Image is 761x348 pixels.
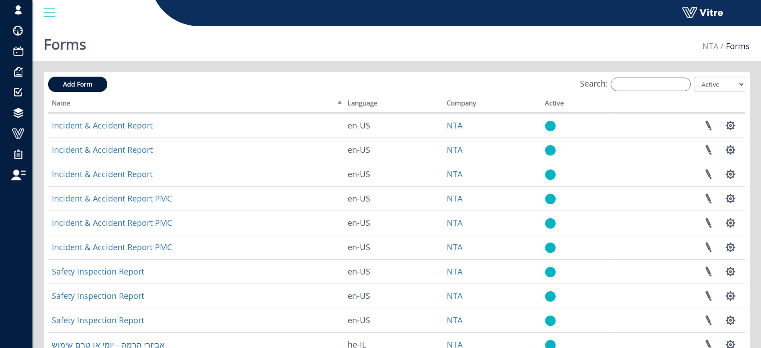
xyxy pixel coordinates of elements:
[611,78,691,91] input: Search:
[52,217,172,228] a: Incident & Accident Report PMC
[545,145,556,156] img: yes
[48,77,107,92] a: Add Form
[545,169,556,180] img: yes
[447,120,462,131] a: NTA
[344,308,443,332] td: en-US
[52,144,153,155] a: Incident & Accident Report
[545,218,556,229] img: yes
[447,169,462,179] a: NTA
[344,113,443,137] td: en-US
[580,78,691,91] label: Search:
[52,315,144,325] a: Safety Inspection Report
[344,211,443,235] td: en-US
[344,137,443,162] td: en-US
[702,41,718,51] a: NTA
[545,193,556,205] img: yes
[52,120,153,131] a: Incident & Accident Report
[545,120,556,132] img: yes
[344,186,443,211] td: en-US
[344,284,443,308] td: en-US
[447,217,462,228] a: NTA
[44,23,86,61] h1: Forms
[344,162,443,186] td: en-US
[447,193,462,204] a: NTA
[52,193,172,204] a: Incident & Accident Report PMC
[52,290,144,301] a: Safety Inspection Report
[344,96,443,113] th: Language
[447,290,462,301] a: NTA
[344,235,443,259] td: en-US
[541,96,610,113] th: Active
[63,80,92,88] span: Add Form
[447,315,462,325] a: NTA
[344,259,443,284] td: en-US
[48,96,344,113] th: Name: activate to sort column descending
[443,96,541,113] th: Company
[545,266,556,278] img: yes
[52,242,172,252] a: Incident & Accident Report PMC
[447,144,462,155] a: NTA
[545,315,556,326] img: yes
[545,291,556,302] img: yes
[447,266,462,277] a: NTA
[545,242,556,253] img: yes
[718,41,750,52] li: Forms
[447,242,462,252] a: NTA
[52,169,153,179] a: Incident & Accident Report
[52,266,144,277] a: Safety Inspection Report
